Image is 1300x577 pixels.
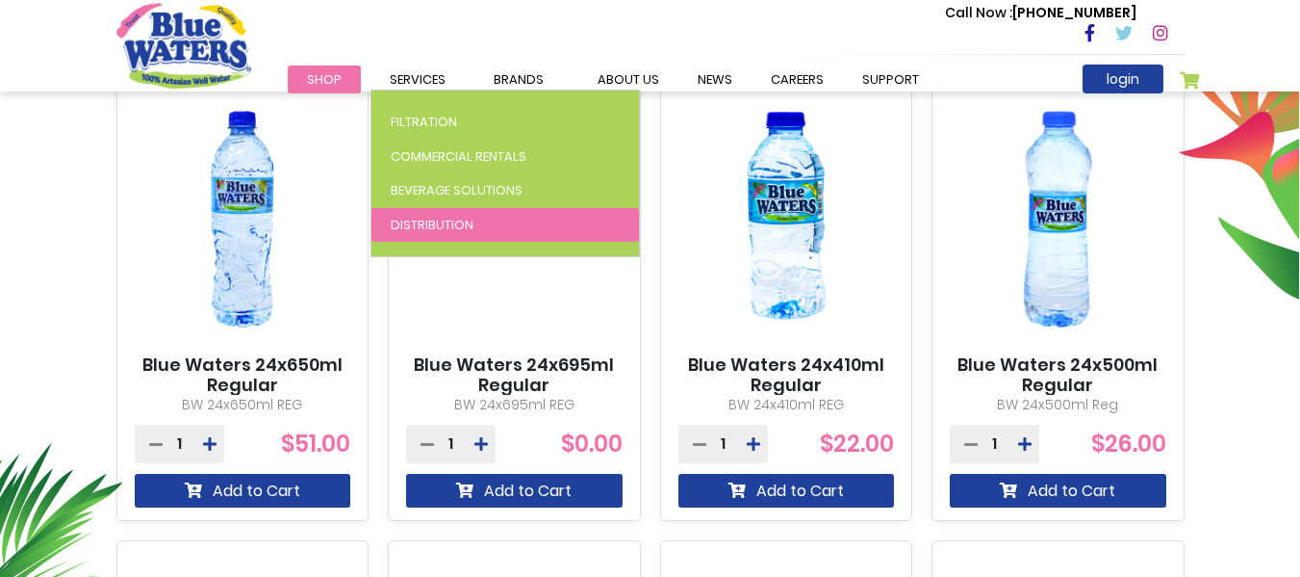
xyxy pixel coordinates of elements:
button: Add to Cart [135,474,351,508]
p: [PHONE_NUMBER] [945,3,1136,23]
button: Add to Cart [950,474,1166,508]
span: Beverage Solutions [391,181,523,199]
span: $22.00 [820,428,894,459]
span: Shop [307,70,342,89]
a: login [1083,65,1163,93]
a: support [843,66,938,93]
a: careers [752,66,843,93]
img: Blue Waters 24x650ml Regular [135,84,351,354]
p: BW 24x410ml REG [678,395,895,415]
img: Blue Waters 24x410ml Regular [678,84,895,354]
span: Brands [494,70,544,89]
span: Distribution [391,216,473,234]
span: $0.00 [561,428,623,459]
a: Blue Waters 24x695ml Regular [406,354,623,396]
a: about us [578,66,678,93]
a: Blue Waters 24x410ml Regular [678,354,895,396]
a: News [678,66,752,93]
span: Filtration [391,113,457,131]
span: $26.00 [1091,428,1166,459]
a: Blue Waters 24x500ml Regular [950,354,1166,396]
p: BW 24x650ml REG [135,395,351,415]
button: Add to Cart [406,474,623,508]
span: $51.00 [281,428,350,459]
button: Add to Cart [678,474,895,508]
a: Blue Waters 24x650ml Regular [135,354,351,396]
p: BW 24x695ml REG [406,395,623,415]
p: BW 24x500ml Reg [950,395,1166,415]
img: Blue Waters 24x500ml Regular [950,84,1166,354]
span: Call Now : [945,3,1012,22]
span: Services [390,70,446,89]
span: Commercial Rentals [391,147,526,166]
a: store logo [116,3,251,88]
